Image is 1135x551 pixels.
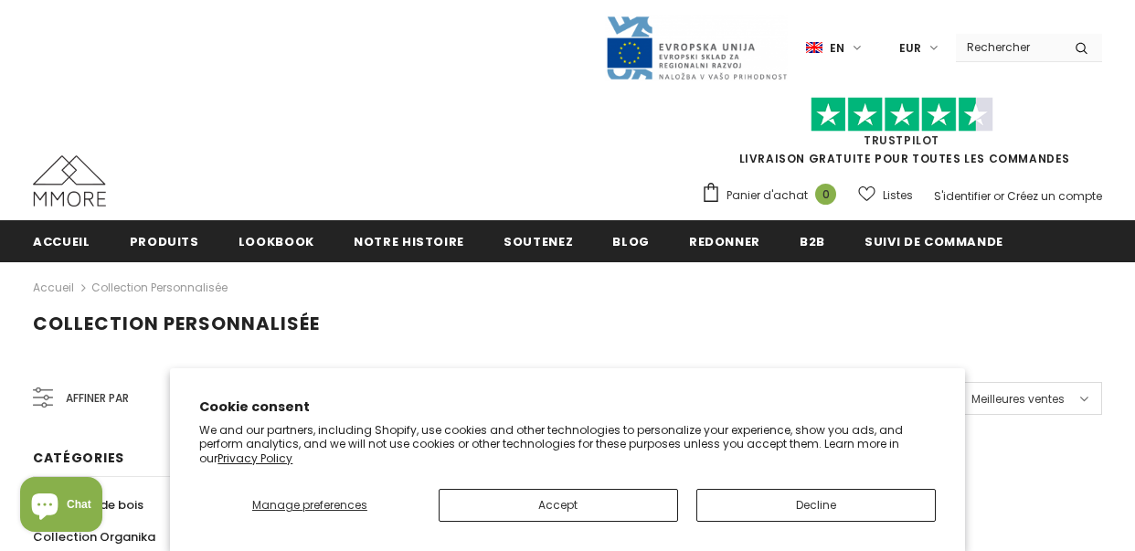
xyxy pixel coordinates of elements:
a: Notre histoire [354,220,464,261]
a: Listes [858,179,913,211]
input: Search Site [956,34,1061,60]
span: Meilleures ventes [971,390,1065,408]
span: Produits [130,233,199,250]
span: LIVRAISON GRATUITE POUR TOUTES LES COMMANDES [701,105,1102,166]
span: Notre histoire [354,233,464,250]
a: Accueil [33,277,74,299]
a: Accueil [33,220,90,261]
a: Blog [612,220,650,261]
span: Panier d'achat [727,186,808,205]
span: Catégories [33,449,124,467]
img: i-lang-1.png [806,40,822,56]
a: S'identifier [934,188,991,204]
a: Créez un compte [1007,188,1102,204]
a: Lookbook [239,220,314,261]
img: Cas MMORE [33,155,106,207]
a: Redonner [689,220,760,261]
span: Lookbook [239,233,314,250]
span: Accueil [33,233,90,250]
span: 0 [815,184,836,205]
span: Manage preferences [252,497,367,513]
span: Suivi de commande [865,233,1003,250]
a: Panier d'achat 0 [701,182,845,209]
a: Suivi de commande [865,220,1003,261]
span: en [830,39,844,58]
p: We and our partners, including Shopify, use cookies and other technologies to personalize your ex... [199,423,935,466]
a: Collection personnalisée [91,280,228,295]
a: Privacy Policy [217,450,292,466]
span: Affiner par [66,388,129,408]
h2: Cookie consent [199,397,935,417]
button: Accept [439,489,678,522]
inbox-online-store-chat: Shopify online store chat [15,477,108,536]
a: TrustPilot [864,132,939,148]
a: B2B [800,220,825,261]
span: soutenez [504,233,573,250]
img: Javni Razpis [605,15,788,81]
a: soutenez [504,220,573,261]
span: Collection personnalisée [33,311,320,336]
a: Javni Razpis [605,39,788,55]
img: Faites confiance aux étoiles pilotes [811,97,993,132]
span: Collection Organika [33,528,155,546]
span: Redonner [689,233,760,250]
span: EUR [899,39,921,58]
button: Manage preferences [199,489,419,522]
button: Decline [696,489,936,522]
span: Listes [883,186,913,205]
span: or [993,188,1004,204]
a: Produits [130,220,199,261]
span: B2B [800,233,825,250]
span: Blog [612,233,650,250]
